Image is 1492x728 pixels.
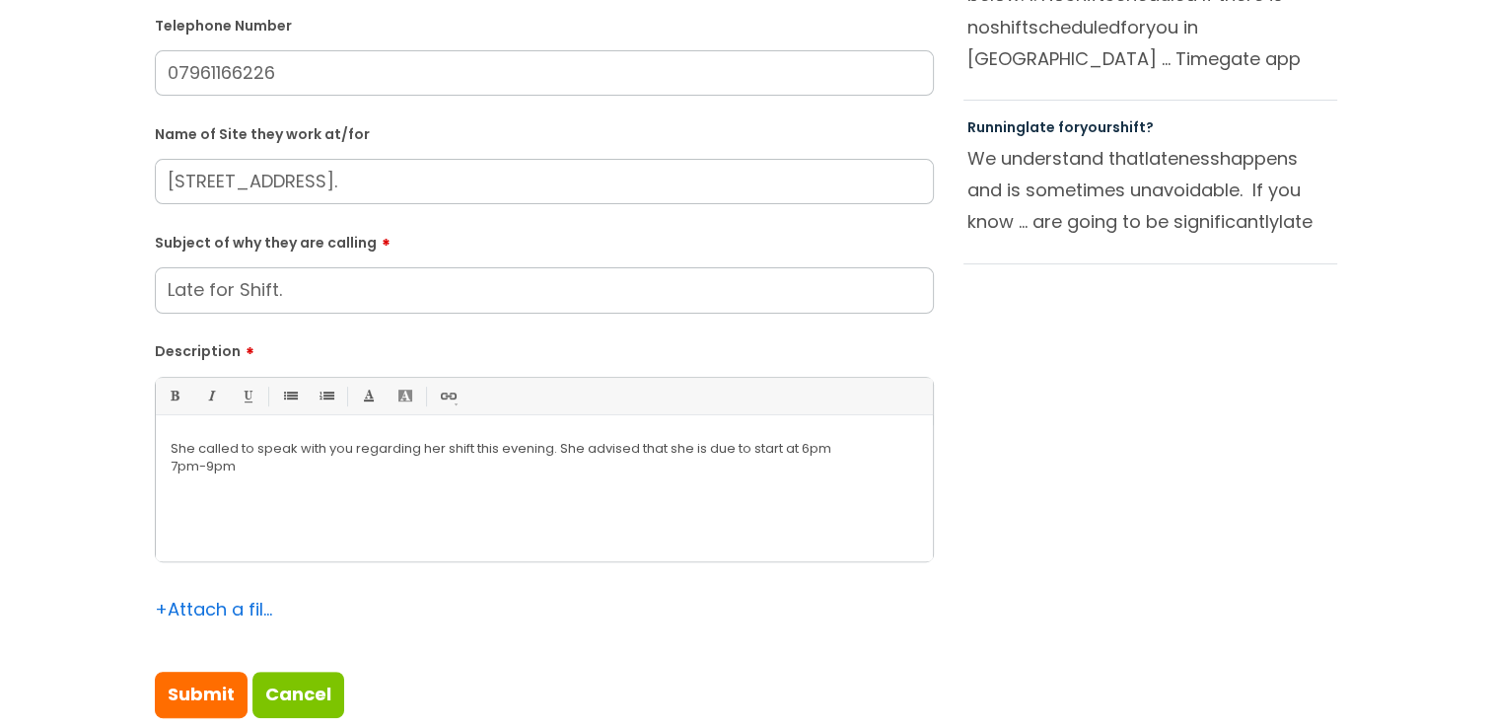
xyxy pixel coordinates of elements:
[155,594,273,625] div: Attach a file
[198,384,223,408] a: Italic (Ctrl-I)
[162,384,186,408] a: Bold (Ctrl-B)
[1279,209,1313,234] span: late
[277,384,302,408] a: • Unordered List (Ctrl-Shift-7)
[155,228,934,252] label: Subject of why they are calling
[155,122,934,143] label: Name of Site they work at/for
[1026,117,1055,137] span: late
[235,384,259,408] a: Underline(Ctrl-U)
[314,384,338,408] a: 1. Ordered List (Ctrl-Shift-8)
[967,143,1334,238] p: We understand that happens and is sometimes unavoidable. If you know ... are going to be signific...
[1058,117,1080,137] span: for
[155,672,248,717] input: Submit
[967,117,1154,137] a: Runninglate foryourshift?
[252,672,344,717] a: Cancel
[171,458,918,475] p: 7pm-9pm
[990,15,1029,39] span: shift
[155,336,934,360] label: Description
[356,384,381,408] a: Font Color
[1145,146,1220,171] span: lateness
[1120,15,1146,39] span: for
[171,440,918,458] p: She called to speak with you regarding her shift this evening. She advised that she is due to sta...
[155,14,934,35] label: Telephone Number
[392,384,417,408] a: Back Color
[1112,117,1154,137] span: shift?
[435,384,460,408] a: Link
